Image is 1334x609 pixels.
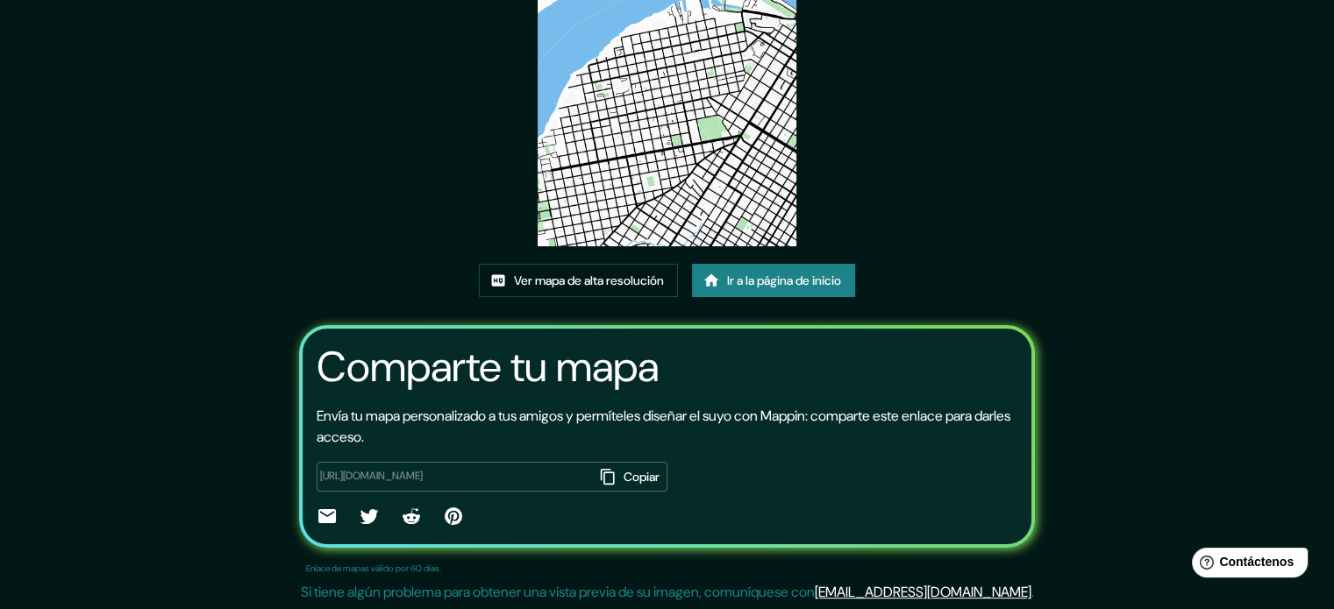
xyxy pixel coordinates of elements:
font: . [1031,583,1034,601]
a: Ver mapa de alta resolución [479,264,678,297]
font: Ver mapa de alta resolución [514,273,664,288]
a: [EMAIL_ADDRESS][DOMAIN_NAME] [815,583,1031,601]
font: Comparte tu mapa [317,339,659,394]
font: Copiar [624,469,660,485]
font: Enlace de mapas válido por 60 días. [306,563,441,574]
iframe: Lanzador de widgets de ayuda [1178,541,1315,590]
font: Ir a la página de inicio [727,273,841,288]
button: Copiar [595,462,667,492]
a: Ir a la página de inicio [692,264,855,297]
font: Si tiene algún problema para obtener una vista previa de su imagen, comuníquese con [301,583,815,601]
font: Envía tu mapa personalizado a tus amigos y permíteles diseñar el suyo con Mappin: comparte este e... [317,407,1010,446]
